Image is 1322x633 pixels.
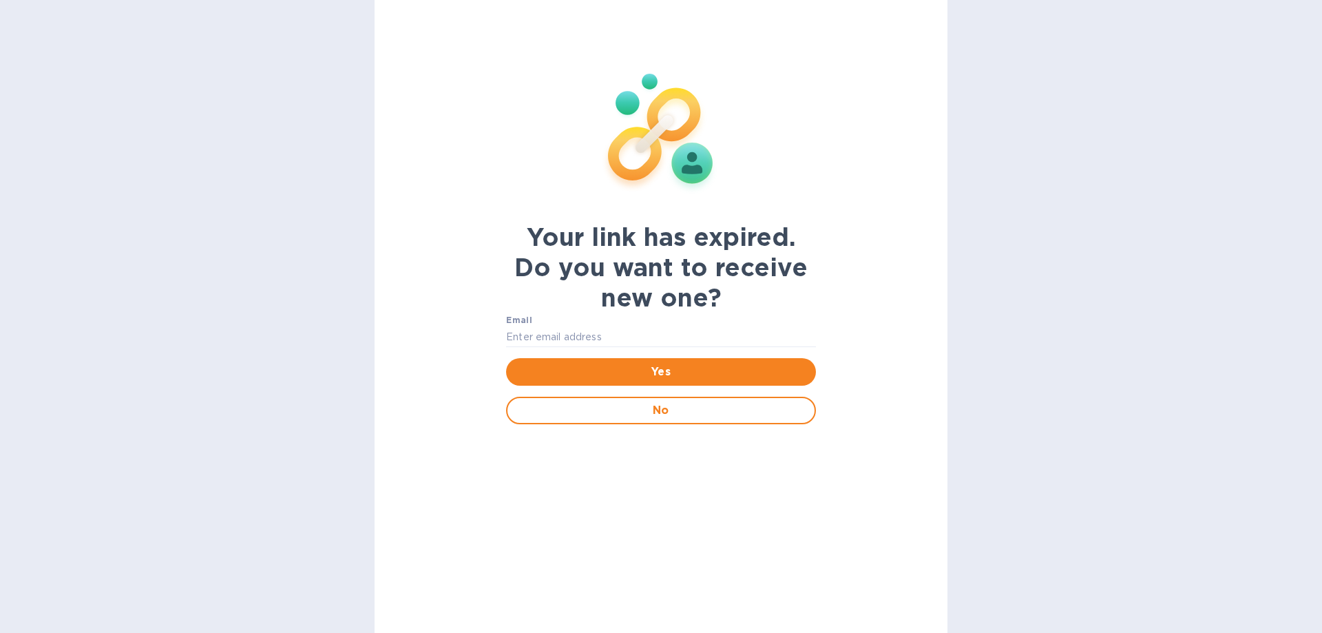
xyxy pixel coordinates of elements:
[506,358,816,386] button: Yes
[506,397,816,424] button: No
[518,402,804,419] span: No
[514,222,808,313] b: Your link has expired. Do you want to receive new one?
[506,327,816,348] input: Enter email address
[506,315,532,325] b: Email
[517,364,805,380] span: Yes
